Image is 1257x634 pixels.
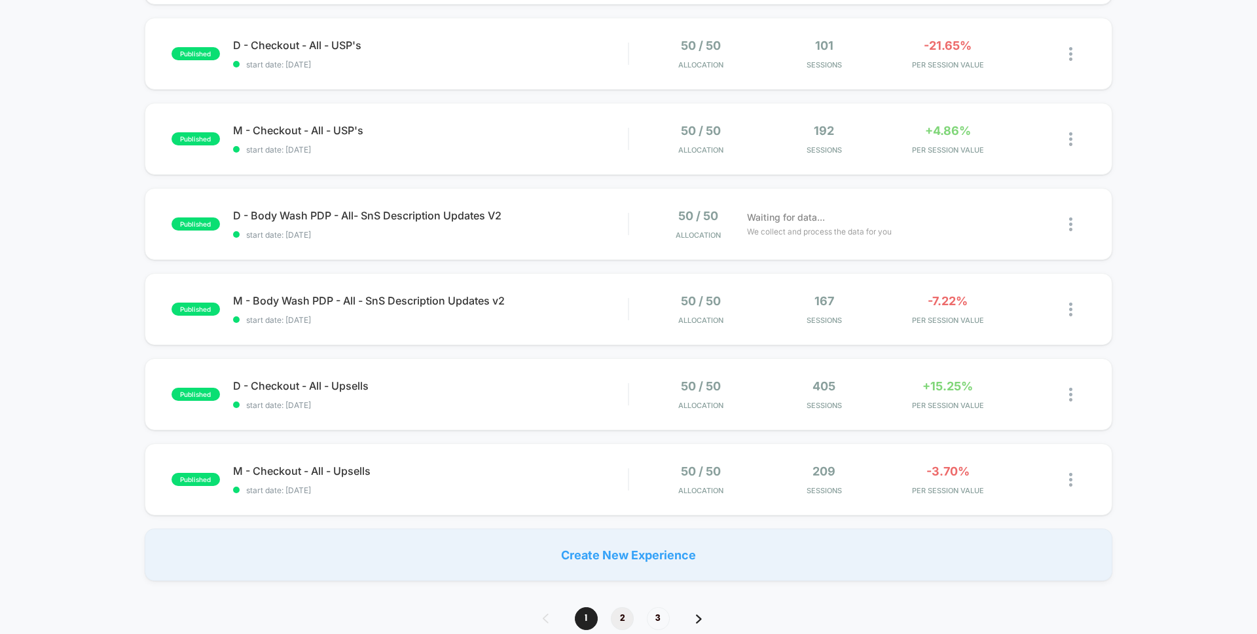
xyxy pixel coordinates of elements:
span: Allocation [678,60,723,69]
span: Allocation [678,486,723,495]
img: close [1069,473,1072,487]
span: PER SESSION VALUE [889,316,1006,325]
span: start date: [DATE] [233,315,628,325]
span: Allocation [678,145,723,155]
span: start date: [DATE] [233,485,628,495]
span: published [172,388,220,401]
span: D - Checkout - All - USP's [233,39,628,52]
span: 101 [815,39,833,52]
span: Sessions [766,486,883,495]
span: 1 [575,607,598,630]
img: close [1069,132,1072,146]
span: 167 [814,294,834,308]
span: Sessions [766,401,883,410]
span: M - Checkout - All - USP's [233,124,628,137]
span: PER SESSION VALUE [889,486,1006,495]
span: 3 [647,607,670,630]
div: Create New Experience [145,529,1112,581]
span: Waiting for data... [747,210,825,225]
span: 50 / 50 [681,379,721,393]
span: +15.25% [922,379,973,393]
span: Sessions [766,316,883,325]
span: published [172,47,220,60]
span: 50 / 50 [678,209,718,223]
span: Allocation [678,316,723,325]
span: -21.65% [924,39,972,52]
span: PER SESSION VALUE [889,60,1006,69]
span: M - Checkout - All - Upsells [233,464,628,477]
img: close [1069,303,1072,316]
span: Sessions [766,145,883,155]
span: published [172,217,220,231]
span: -3.70% [926,464,970,478]
img: close [1069,388,1072,401]
span: Sessions [766,60,883,69]
span: D - Checkout - All - Upsells [233,379,628,392]
span: start date: [DATE] [233,230,628,240]
span: D - Body Wash PDP - All- SnS Description Updates V2 [233,209,628,222]
span: M - Body Wash PDP - All - SnS Description Updates v2 [233,294,628,307]
img: pagination forward [696,614,702,624]
span: published [172,132,220,145]
span: +4.86% [925,124,971,138]
span: We collect and process the data for you [747,225,892,238]
span: Allocation [676,231,721,240]
span: 192 [814,124,834,138]
span: PER SESSION VALUE [889,145,1006,155]
span: Allocation [678,401,723,410]
span: 50 / 50 [681,39,721,52]
span: -7.22% [928,294,968,308]
span: start date: [DATE] [233,60,628,69]
span: 209 [812,464,835,478]
span: start date: [DATE] [233,400,628,410]
span: start date: [DATE] [233,145,628,155]
span: 50 / 50 [681,294,721,308]
span: 50 / 50 [681,464,721,478]
span: 2 [611,607,634,630]
span: published [172,473,220,486]
span: 50 / 50 [681,124,721,138]
span: PER SESSION VALUE [889,401,1006,410]
img: close [1069,47,1072,61]
img: close [1069,217,1072,231]
span: 405 [812,379,835,393]
span: published [172,303,220,316]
